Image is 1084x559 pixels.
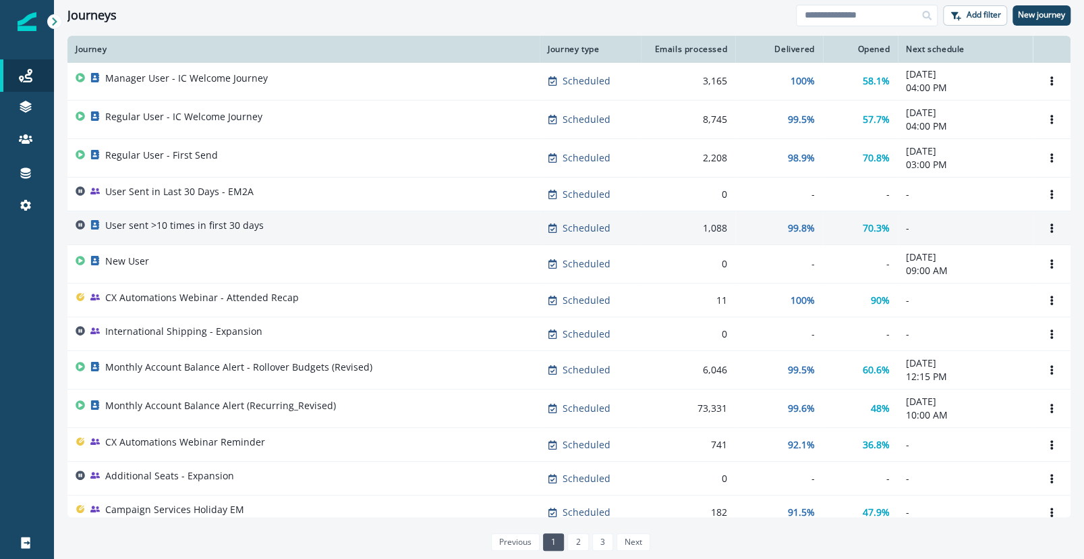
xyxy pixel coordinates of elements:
[1041,184,1062,205] button: Options
[906,106,1025,119] p: [DATE]
[788,506,815,519] p: 91.5%
[1041,290,1062,311] button: Options
[1041,71,1062,91] button: Options
[649,327,727,341] div: 0
[788,151,815,165] p: 98.9%
[788,113,815,126] p: 99.5%
[649,151,727,165] div: 2,208
[548,44,633,55] div: Journey type
[1041,324,1062,344] button: Options
[906,221,1025,235] p: -
[649,294,727,307] div: 11
[863,438,890,452] p: 36.8%
[105,503,244,516] p: Campaign Services Holiday EM
[906,81,1025,95] p: 04:00 PM
[67,211,1071,245] a: User sent >10 times in first 30 daysScheduled1,08899.8%70.3%-Options
[831,472,890,485] div: -
[649,221,727,235] div: 1,088
[563,221,610,235] p: Scheduled
[788,363,815,377] p: 99.5%
[105,110,262,124] p: Regular User - IC Welcome Journey
[743,188,815,201] div: -
[788,402,815,415] p: 99.6%
[1041,469,1062,489] button: Options
[743,257,815,271] div: -
[76,44,532,55] div: Journey
[906,188,1025,201] p: -
[105,361,372,374] p: Monthly Account Balance Alert - Rollover Budgets (Revised)
[967,10,1001,20] p: Add filter
[563,113,610,126] p: Scheduled
[67,139,1071,178] a: Regular User - First SendScheduled2,20898.9%70.8%[DATE]03:00 PMOptions
[906,144,1025,158] p: [DATE]
[105,255,149,268] p: New User
[563,74,610,88] p: Scheduled
[649,257,727,271] div: 0
[67,351,1071,390] a: Monthly Account Balance Alert - Rollover Budgets (Revised)Scheduled6,04699.5%60.6%[DATE]12:15 PMO...
[1041,435,1062,455] button: Options
[863,506,890,519] p: 47.9%
[67,178,1071,211] a: User Sent in Last 30 Days - EM2AScheduled0---Options
[105,469,234,483] p: Additional Seats - Expansion
[567,533,588,551] a: Page 2
[105,219,264,232] p: User sent >10 times in first 30 days
[105,435,265,449] p: CX Automations Webinar Reminder
[831,257,890,271] div: -
[1041,148,1062,168] button: Options
[67,62,1071,101] a: Manager User - IC Welcome JourneyScheduled3,165100%58.1%[DATE]04:00 PMOptions
[1041,218,1062,238] button: Options
[906,370,1025,383] p: 12:15 PM
[1041,398,1062,419] button: Options
[788,221,815,235] p: 99.8%
[105,399,336,412] p: Monthly Account Balance Alert (Recurring_Revised)
[863,113,890,126] p: 57.7%
[105,325,262,338] p: International Shipping - Expansion
[649,402,727,415] div: 73,331
[563,402,610,415] p: Scheduled
[1012,5,1071,26] button: New journey
[649,44,727,55] div: Emails processed
[649,113,727,126] div: 8,745
[906,264,1025,277] p: 09:00 AM
[488,533,651,551] ul: Pagination
[67,390,1071,428] a: Monthly Account Balance Alert (Recurring_Revised)Scheduled73,33199.6%48%[DATE]10:00 AMOptions
[67,428,1071,462] a: CX Automations Webinar ReminderScheduled74192.1%36.8%-Options
[743,44,815,55] div: Delivered
[67,462,1071,496] a: Additional Seats - ExpansionScheduled0---Options
[906,327,1025,341] p: -
[788,438,815,452] p: 92.1%
[18,12,36,31] img: Inflection
[743,327,815,341] div: -
[871,402,890,415] p: 48%
[105,72,268,85] p: Manager User - IC Welcome Journey
[563,438,610,452] p: Scheduled
[831,44,890,55] div: Opened
[67,317,1071,351] a: International Shipping - ExpansionScheduled0---Options
[105,149,218,162] p: Regular User - First Send
[906,294,1025,307] p: -
[791,294,815,307] p: 100%
[563,327,610,341] p: Scheduled
[871,294,890,307] p: 90%
[649,506,727,519] div: 182
[831,188,890,201] div: -
[906,158,1025,171] p: 03:00 PM
[67,245,1071,284] a: New UserScheduled0--[DATE]09:00 AMOptions
[592,533,613,551] a: Page 3
[563,257,610,271] p: Scheduled
[906,438,1025,452] p: -
[1041,109,1062,130] button: Options
[105,185,254,198] p: User Sent in Last 30 Days - EM2A
[906,395,1025,408] p: [DATE]
[105,291,299,304] p: CX Automations Webinar - Attended Recap
[863,221,890,235] p: 70.3%
[649,188,727,201] div: 0
[1041,254,1062,274] button: Options
[863,363,890,377] p: 60.6%
[543,533,564,551] a: Page 1 is your current page
[649,363,727,377] div: 6,046
[906,44,1025,55] div: Next schedule
[563,363,610,377] p: Scheduled
[649,438,727,452] div: 741
[863,74,890,88] p: 58.1%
